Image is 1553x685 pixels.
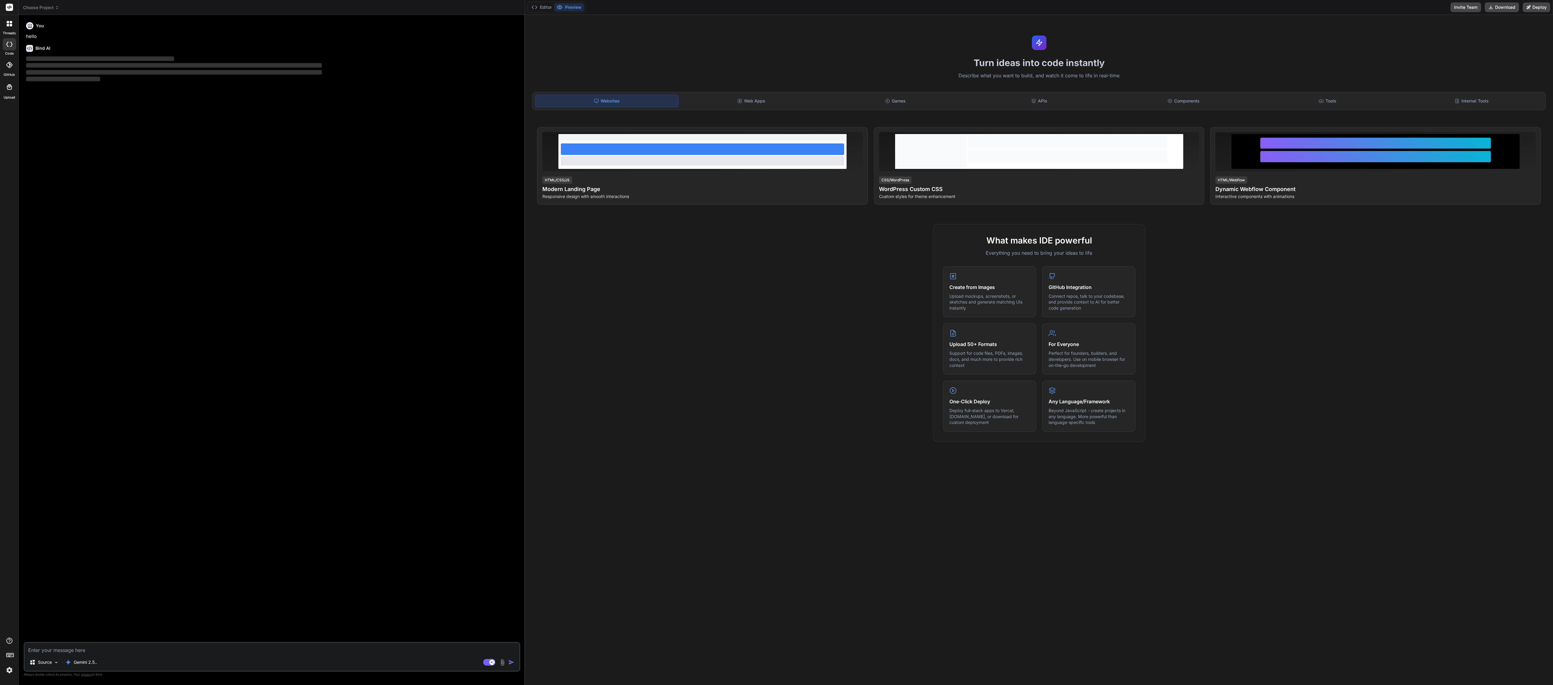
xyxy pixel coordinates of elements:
[1049,408,1129,425] p: Beyond JavaScript - create projects in any language. More powerful than language-specific tools
[943,234,1135,247] h2: What makes IDE powerful
[81,673,92,676] span: privacy
[54,660,59,665] img: Pick Models
[1049,350,1129,368] p: Perfect for founders, builders, and developers. Use on mobile browser for on-the-go development
[949,293,1030,311] p: Upload mockups, screenshots, or sketches and generate matching UIs instantly
[529,3,554,12] button: Editor
[949,398,1030,405] h4: One-Click Deploy
[1523,2,1550,12] button: Deploy
[949,350,1030,368] p: Support for code files, PDFs, images, docs, and much more to provide rich context
[1485,2,1519,12] button: Download
[949,341,1030,348] h4: Upload 50+ Formats
[879,193,1199,200] p: Custom styles for theme enhancement
[26,63,322,68] span: ‌
[24,672,520,677] p: Always double-check its answers. Your in Bind
[529,72,1549,80] p: Describe what you want to build, and watch it come to life in real-time
[35,45,50,51] h6: Bind AI
[36,23,44,29] h6: You
[542,185,863,193] h4: Modern Landing Page
[968,95,1111,107] div: APIs
[1215,176,1247,184] div: HTML/Webflow
[1049,284,1129,291] h4: GitHub Integration
[824,95,967,107] div: Games
[1400,95,1543,107] div: Internal Tools
[879,176,911,184] div: CSS/WordPress
[554,3,584,12] button: Preview
[879,185,1199,193] h4: WordPress Custom CSS
[26,77,100,81] span: ‌
[542,193,863,200] p: Responsive design with smooth interactions
[508,659,514,665] img: icon
[943,249,1135,257] p: Everything you need to bring your ideas to life
[1049,398,1129,405] h4: Any Language/Framework
[499,659,506,666] img: attachment
[26,56,174,61] span: ‌
[529,57,1549,68] h1: Turn ideas into code instantly
[1112,95,1255,107] div: Components
[74,659,97,665] p: Gemini 2.5..
[26,33,519,40] p: hello
[3,31,16,36] label: threads
[1049,341,1129,348] h4: For Everyone
[535,95,679,107] div: Websites
[680,95,823,107] div: Web Apps
[5,51,14,56] label: code
[1215,185,1536,193] h4: Dynamic Webflow Component
[23,5,59,11] span: Choose Project
[1450,2,1481,12] button: Invite Team
[4,665,15,675] img: settings
[65,659,71,665] img: Gemini 2.5 Pro
[1256,95,1399,107] div: Tools
[1049,293,1129,311] p: Connect repos, talk to your codebase, and provide context to AI for better code generation
[949,408,1030,425] p: Deploy full-stack apps to Vercel, [DOMAIN_NAME], or download for custom deployment
[1215,193,1536,200] p: Interactive components with animations
[4,95,15,100] label: Upload
[4,72,15,77] label: GitHub
[949,284,1030,291] h4: Create from Images
[26,70,322,75] span: ‌
[38,659,52,665] p: Source
[542,176,572,184] div: HTML/CSS/JS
